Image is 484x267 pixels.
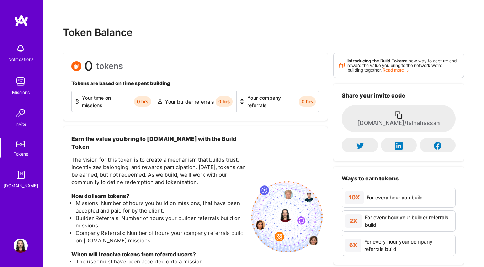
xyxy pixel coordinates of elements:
h4: When will I receive tokens from referred users? [71,251,246,258]
div: 10X [345,191,364,204]
div: 2X [345,214,362,228]
div: Notifications [8,56,33,63]
div: Your builder referrals [154,91,237,112]
h4: Tokens are based on time spent building [71,80,319,87]
img: profile [278,208,292,222]
i: icon Facebook [434,142,441,150]
p: The vision for this token is to create a mechanism that builds trust, incentivizes belonging, and... [71,156,246,186]
span: 0 hrs [216,96,233,107]
img: invite [251,181,323,252]
h3: Ways to earn tokens [342,175,456,182]
span: 0 [84,62,93,70]
strong: Introducing the Build Token: [347,58,405,63]
div: For every hour your company referrals build [364,238,452,253]
li: Builder Referrals: Number of hours your builder referrals build on missions. [76,214,246,229]
img: Builder icon [75,99,79,104]
div: 6X [345,239,361,252]
div: For every hour you build [367,194,423,201]
div: Missions [12,89,30,96]
span: a new way to capture and reward the value you bring to the network we're building together. [347,58,457,73]
i: icon LinkedInDark [395,142,403,150]
img: bell [14,41,28,56]
h4: How do I earn tokens? [71,193,246,199]
h3: Share your invite code [342,92,456,99]
a: Read more → [383,67,409,73]
img: guide book [14,168,28,182]
button: [DOMAIN_NAME]/talhahassan [342,105,456,132]
span: 0 hrs [134,96,151,107]
div: Your time on missions [72,91,154,112]
img: Company referral icon [240,99,244,104]
span: 0 hrs [299,96,316,107]
img: Builder referral icon [158,99,162,104]
h2: Token Balance [63,27,464,38]
div: Tokens [14,150,28,158]
img: logo [14,14,28,27]
li: Missions: Number of hours you build on missions, that have been accepted and paid for by the client. [76,199,246,214]
h3: Earn the value you bring to [DOMAIN_NAME] with the Build Token [71,135,246,151]
img: tokens [16,141,25,147]
span: tokens [96,62,123,70]
img: Invite [14,106,28,120]
li: The user must have been accepted onto a mission. [76,258,246,265]
li: Company Referrals: Number of hours your company referrals build on [DOMAIN_NAME] missions. [76,229,246,244]
div: [DOMAIN_NAME] [4,182,38,189]
div: For every hour your builder referrals build [365,214,452,229]
img: User Avatar [14,239,28,253]
i: icon Points [339,59,345,72]
img: teamwork [14,74,28,89]
i: icon Twitter [356,142,364,150]
div: Invite [15,120,26,128]
img: Token icon [71,61,81,71]
div: Your company referrals [237,91,319,112]
i: icon Copy [394,111,403,119]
